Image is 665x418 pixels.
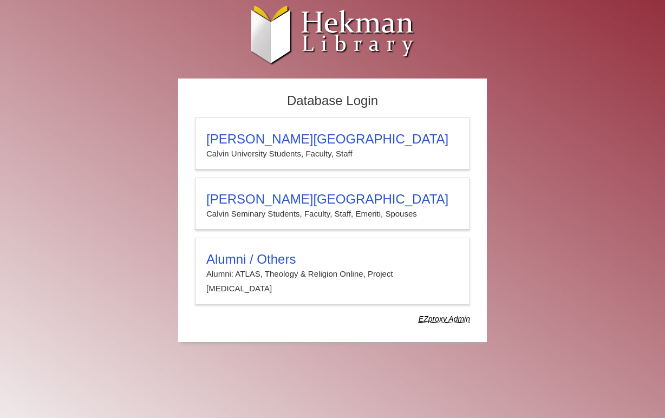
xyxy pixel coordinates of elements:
h3: [PERSON_NAME][GEOGRAPHIC_DATA] [206,192,459,207]
a: [PERSON_NAME][GEOGRAPHIC_DATA]Calvin University Students, Faculty, Staff [195,117,470,169]
h3: [PERSON_NAME][GEOGRAPHIC_DATA] [206,132,459,147]
h2: Database Login [190,90,475,112]
h3: Alumni / Others [206,252,459,267]
p: Calvin Seminary Students, Faculty, Staff, Emeriti, Spouses [206,207,459,221]
dfn: Use Alumni login [419,315,470,323]
p: Calvin University Students, Faculty, Staff [206,147,459,161]
summary: Alumni / OthersAlumni: ATLAS, Theology & Religion Online, Project [MEDICAL_DATA] [206,252,459,296]
p: Alumni: ATLAS, Theology & Religion Online, Project [MEDICAL_DATA] [206,267,459,296]
a: [PERSON_NAME][GEOGRAPHIC_DATA]Calvin Seminary Students, Faculty, Staff, Emeriti, Spouses [195,178,470,230]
